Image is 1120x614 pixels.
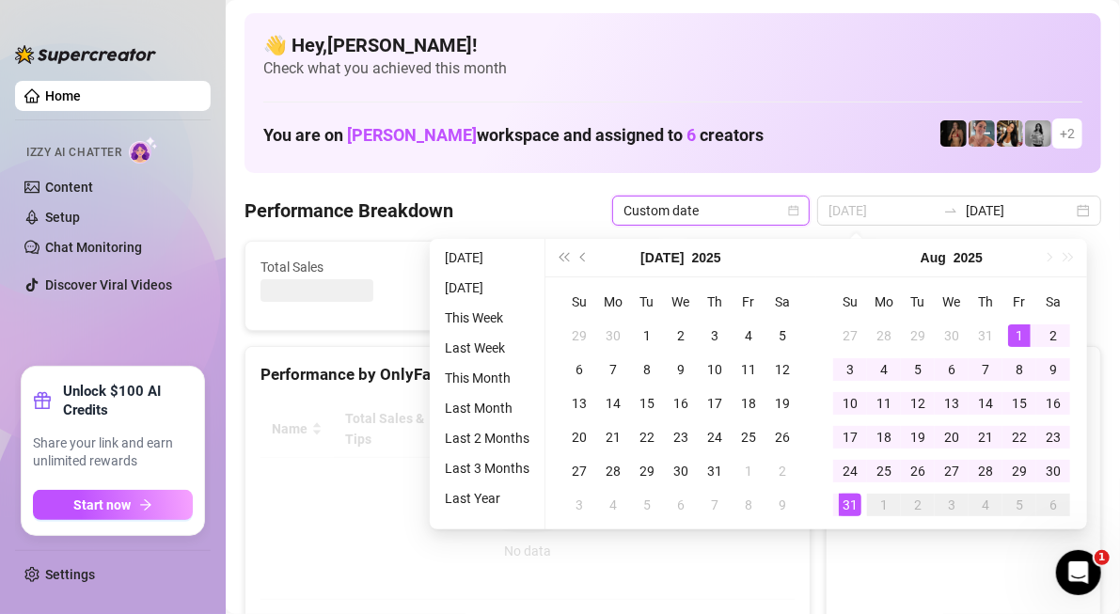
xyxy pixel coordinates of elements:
[969,285,1002,319] th: Th
[867,488,901,522] td: 2025-09-01
[1036,285,1070,319] th: Sa
[1008,426,1031,449] div: 22
[974,426,997,449] div: 21
[636,426,658,449] div: 22
[568,494,591,516] div: 3
[907,426,929,449] div: 19
[737,460,760,482] div: 1
[670,358,692,381] div: 9
[1036,488,1070,522] td: 2025-09-06
[698,420,732,454] td: 2025-07-24
[966,200,1073,221] input: End date
[974,494,997,516] div: 4
[867,285,901,319] th: Mo
[698,319,732,353] td: 2025-07-03
[630,454,664,488] td: 2025-07-29
[437,307,537,329] li: This Week
[15,45,156,64] img: logo-BBDzfeDw.svg
[1008,392,1031,415] div: 15
[765,488,799,522] td: 2025-08-09
[636,392,658,415] div: 15
[562,454,596,488] td: 2025-07-27
[732,319,765,353] td: 2025-07-04
[737,358,760,381] div: 11
[63,382,193,419] strong: Unlock $100 AI Credits
[596,420,630,454] td: 2025-07-21
[437,246,537,269] li: [DATE]
[1042,392,1065,415] div: 16
[907,494,929,516] div: 2
[129,136,158,164] img: AI Chatter
[974,460,997,482] div: 28
[765,454,799,488] td: 2025-08-02
[737,494,760,516] div: 8
[765,285,799,319] th: Sa
[732,285,765,319] th: Fr
[732,353,765,386] td: 2025-07-11
[1042,426,1065,449] div: 23
[139,498,152,512] span: arrow-right
[1042,494,1065,516] div: 6
[1008,460,1031,482] div: 29
[664,454,698,488] td: 2025-07-30
[568,426,591,449] div: 20
[833,319,867,353] td: 2025-07-27
[664,353,698,386] td: 2025-07-09
[765,353,799,386] td: 2025-07-12
[907,324,929,347] div: 29
[263,125,764,146] h1: You are on workspace and assigned to creators
[245,197,453,224] h4: Performance Breakdown
[562,353,596,386] td: 2025-07-06
[943,203,958,218] span: to
[602,460,624,482] div: 28
[833,386,867,420] td: 2025-08-10
[698,454,732,488] td: 2025-07-31
[969,488,1002,522] td: 2025-09-04
[1056,550,1101,595] iframe: Intercom live chat
[901,319,935,353] td: 2025-07-29
[670,460,692,482] div: 30
[568,324,591,347] div: 29
[839,426,861,449] div: 17
[833,353,867,386] td: 2025-08-03
[602,494,624,516] div: 4
[1036,454,1070,488] td: 2025-08-30
[1008,324,1031,347] div: 1
[974,358,997,381] div: 7
[940,358,963,381] div: 6
[596,353,630,386] td: 2025-07-07
[260,257,432,277] span: Total Sales
[664,420,698,454] td: 2025-07-23
[839,392,861,415] div: 10
[664,285,698,319] th: We
[969,454,1002,488] td: 2025-08-28
[602,426,624,449] div: 21
[1002,386,1036,420] td: 2025-08-15
[26,144,121,162] span: Izzy AI Chatter
[1008,358,1031,381] div: 8
[1002,454,1036,488] td: 2025-08-29
[901,420,935,454] td: 2025-08-19
[940,120,967,147] img: the_bohema
[873,460,895,482] div: 25
[260,362,795,387] div: Performance by OnlyFans Creator
[839,494,861,516] div: 31
[670,426,692,449] div: 23
[686,125,696,145] span: 6
[1008,494,1031,516] div: 5
[737,324,760,347] div: 4
[1036,353,1070,386] td: 2025-08-09
[703,494,726,516] div: 7
[873,392,895,415] div: 11
[45,277,172,292] a: Discover Viral Videos
[935,353,969,386] td: 2025-08-06
[997,120,1023,147] img: AdelDahan
[873,324,895,347] div: 28
[935,488,969,522] td: 2025-09-03
[839,324,861,347] div: 27
[737,392,760,415] div: 18
[867,420,901,454] td: 2025-08-18
[771,426,794,449] div: 26
[33,434,193,471] span: Share your link and earn unlimited rewards
[670,392,692,415] div: 16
